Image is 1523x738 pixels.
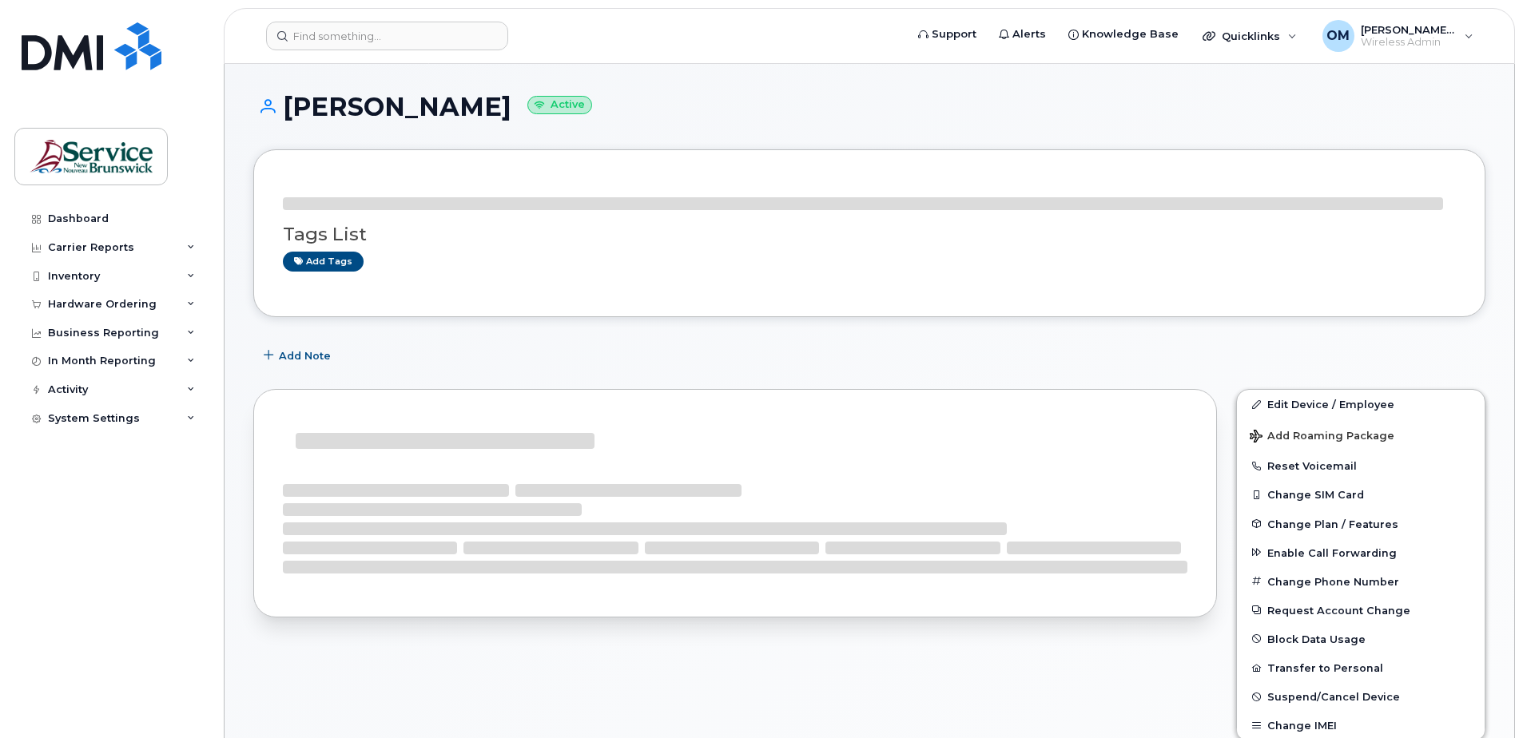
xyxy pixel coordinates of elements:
[253,93,1485,121] h1: [PERSON_NAME]
[1237,682,1485,711] button: Suspend/Cancel Device
[1267,518,1398,530] span: Change Plan / Features
[1237,567,1485,596] button: Change Phone Number
[283,224,1456,244] h3: Tags List
[283,252,364,272] a: Add tags
[1237,419,1485,451] button: Add Roaming Package
[1237,538,1485,567] button: Enable Call Forwarding
[1250,430,1394,445] span: Add Roaming Package
[1237,596,1485,625] button: Request Account Change
[527,96,592,114] small: Active
[279,348,331,363] span: Add Note
[1237,390,1485,419] a: Edit Device / Employee
[1267,546,1397,558] span: Enable Call Forwarding
[1237,480,1485,509] button: Change SIM Card
[1237,451,1485,480] button: Reset Voicemail
[1267,691,1400,703] span: Suspend/Cancel Device
[1237,625,1485,653] button: Block Data Usage
[1237,653,1485,682] button: Transfer to Personal
[253,341,344,370] button: Add Note
[1237,510,1485,538] button: Change Plan / Features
